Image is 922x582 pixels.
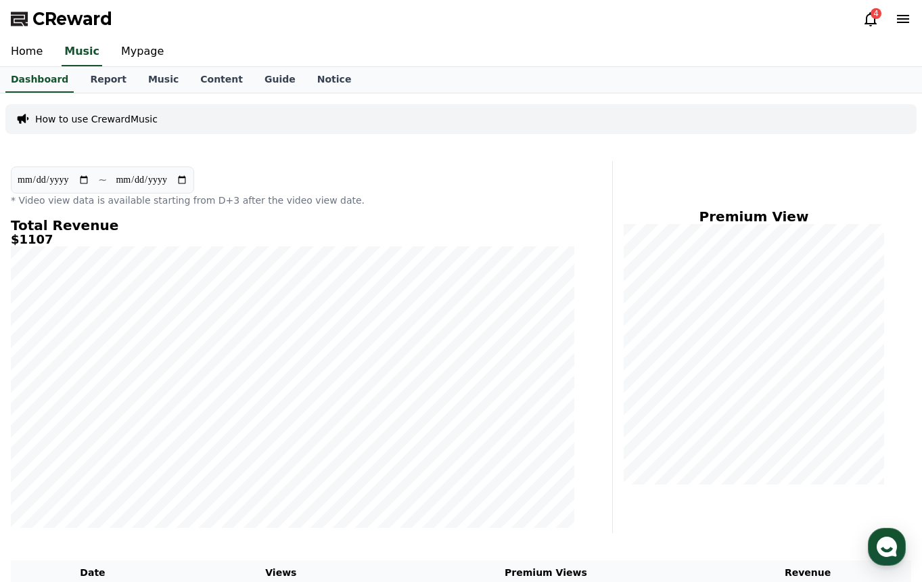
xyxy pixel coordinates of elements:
a: Notice [306,67,363,93]
span: CReward [32,8,112,30]
a: 4 [862,11,879,27]
div: 4 [871,8,881,19]
a: CReward [11,8,112,30]
a: Music [62,38,102,66]
p: * Video view data is available starting from D+3 after the video view date. [11,194,574,207]
a: Mypage [110,38,175,66]
p: ~ [98,172,107,188]
a: Guide [254,67,306,93]
h4: Premium View [624,209,884,224]
a: Content [189,67,254,93]
a: How to use CrewardMusic [35,112,158,126]
a: Music [137,67,189,93]
h5: $1107 [11,233,574,246]
a: Dashboard [5,67,74,93]
a: Report [79,67,137,93]
h4: Total Revenue [11,218,574,233]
